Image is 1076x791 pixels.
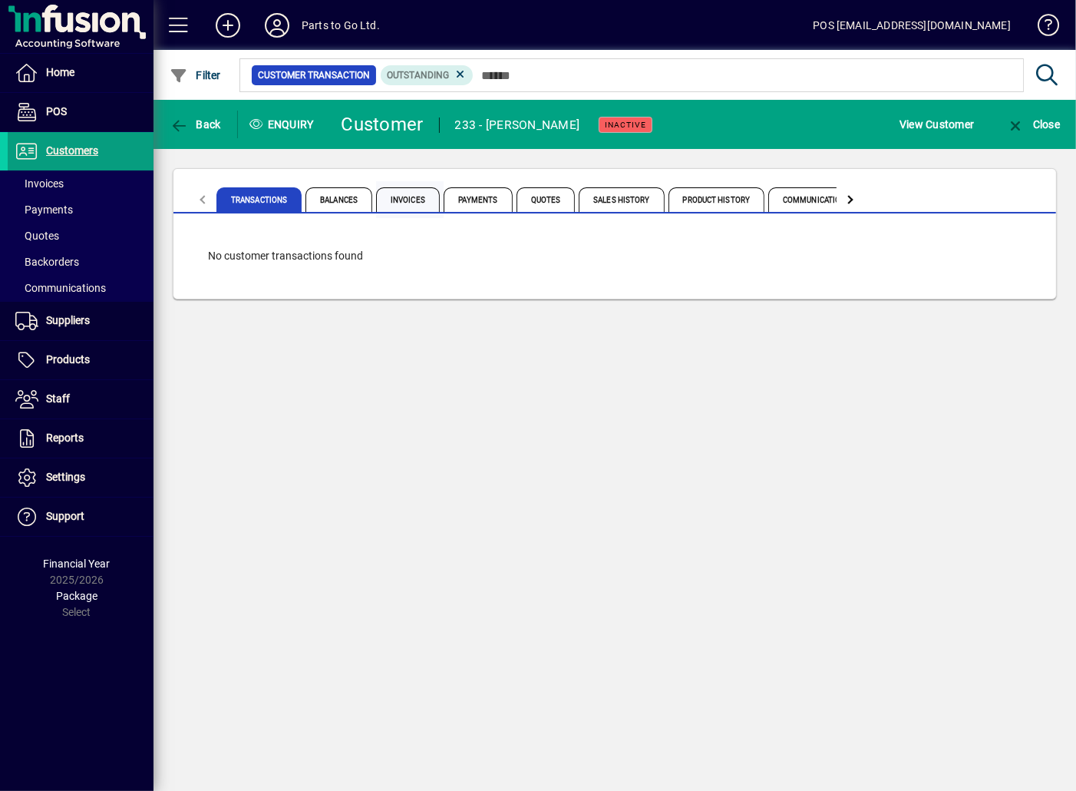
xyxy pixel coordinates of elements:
span: Customer Transaction [258,68,370,83]
span: Filter [170,69,221,81]
span: POS [46,105,67,117]
a: Backorders [8,249,153,275]
span: Transactions [216,187,302,212]
div: 233 - [PERSON_NAME] [455,113,580,137]
span: Support [46,510,84,522]
span: Quotes [517,187,576,212]
a: Home [8,54,153,92]
button: Back [166,111,225,138]
span: Package [56,590,97,602]
a: Payments [8,197,153,223]
span: Sales History [579,187,664,212]
a: Quotes [8,223,153,249]
app-page-header-button: Close enquiry [990,111,1076,138]
span: Close [1006,118,1060,131]
a: Communications [8,275,153,301]
div: POS [EMAIL_ADDRESS][DOMAIN_NAME] [813,13,1011,38]
div: Parts to Go Ltd. [302,13,380,38]
span: View Customer [899,112,974,137]
a: Products [8,341,153,379]
button: Add [203,12,252,39]
button: Profile [252,12,302,39]
span: Home [46,66,74,78]
a: POS [8,93,153,131]
span: Back [170,118,221,131]
a: Knowledge Base [1026,3,1057,53]
a: Invoices [8,170,153,197]
button: View Customer [896,111,978,138]
div: Customer [342,112,424,137]
span: Financial Year [44,558,111,570]
span: Suppliers [46,314,90,326]
span: Reports [46,432,84,444]
span: Inactive [605,120,646,130]
button: Filter [166,61,225,89]
span: Backorders [15,256,79,268]
span: Customers [46,144,98,157]
a: Settings [8,458,153,497]
app-page-header-button: Back [153,111,238,138]
a: Suppliers [8,302,153,340]
span: Communications [15,282,106,294]
span: Product History [668,187,765,212]
span: Communications [768,187,865,212]
span: Outstanding [387,70,450,81]
span: Staff [46,392,70,405]
a: Support [8,498,153,536]
span: Quotes [15,230,59,242]
div: No customer transactions found [193,233,1037,280]
button: Close [1002,111,1064,138]
span: Products [46,353,90,366]
span: Payments [444,187,513,212]
span: Payments [15,204,73,216]
a: Reports [8,419,153,458]
span: Invoices [376,187,440,212]
span: Balances [305,187,372,212]
mat-chip: Outstanding Status: Outstanding [381,65,474,85]
span: Settings [46,471,85,483]
a: Staff [8,380,153,419]
div: Enquiry [238,112,330,137]
span: Invoices [15,177,64,190]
